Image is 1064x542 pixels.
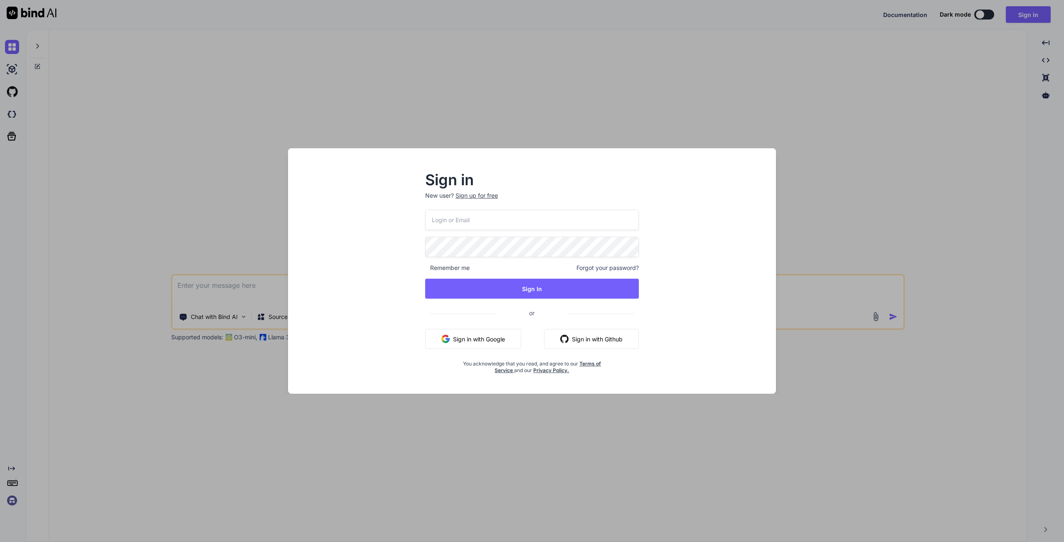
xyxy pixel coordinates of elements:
[496,303,568,323] span: or
[544,329,639,349] button: Sign in with Github
[425,264,470,272] span: Remember me
[533,367,569,373] a: Privacy Policy.
[461,356,603,374] div: You acknowledge that you read, and agree to our and our
[456,191,498,200] div: Sign up for free
[576,264,639,272] span: Forgot your password?
[425,191,639,210] p: New user?
[441,335,450,343] img: google
[425,329,521,349] button: Sign in with Google
[425,279,639,299] button: Sign In
[425,173,639,186] h2: Sign in
[495,361,601,373] a: Terms of Service
[425,210,639,230] input: Login or Email
[560,335,569,343] img: github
